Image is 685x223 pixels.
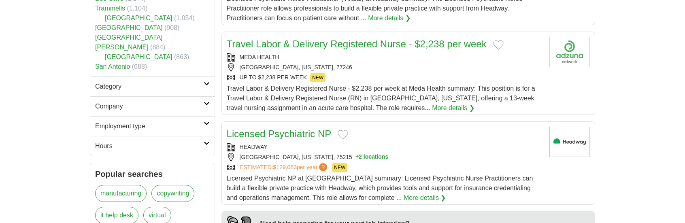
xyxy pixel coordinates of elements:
span: NEW [310,73,325,82]
h2: Category [95,82,204,91]
div: UP TO $2,238 PER WEEK [227,73,543,82]
span: Licensed Psychiatric NP at [GEOGRAPHIC_DATA] summary: Licensed Psychiatric Nurse Practitioners ca... [227,175,533,201]
a: Company [90,96,215,116]
a: More details ❯ [404,193,446,203]
span: (1,104) [127,5,148,12]
img: Headway logo [549,127,590,157]
span: (908) [164,24,179,31]
span: (1,054) [174,15,195,21]
a: copywriting [151,185,194,202]
div: MEDA HEALTH [227,53,543,62]
button: Add to favorite jobs [493,40,504,50]
a: Hours [90,136,215,156]
a: ESTIMATED:$129,083per year? [240,163,329,172]
span: $129,083 [273,164,297,170]
h2: Hours [95,141,204,151]
button: Add to favorite jobs [338,130,348,140]
a: Category [90,76,215,96]
h2: Popular searches [95,168,210,180]
div: [GEOGRAPHIC_DATA], [US_STATE], 77246 [227,63,543,72]
a: More details ❯ [432,103,474,113]
span: NEW [332,163,347,172]
a: Employment type [90,116,215,136]
a: manufacturing [95,185,147,202]
a: [GEOGRAPHIC_DATA] [95,24,163,31]
a: Travel Labor & Delivery Registered Nurse - $2,238 per week [227,38,487,49]
a: San Antonio [95,63,130,70]
a: Trammells [95,5,125,12]
a: More details ❯ [368,13,411,23]
div: [GEOGRAPHIC_DATA], [US_STATE], 75215 [227,153,543,161]
span: (884) [150,44,165,51]
a: [GEOGRAPHIC_DATA][PERSON_NAME] [95,34,163,51]
span: (688) [132,63,147,70]
img: Company logo [549,37,590,67]
span: + [355,153,359,161]
span: (863) [174,53,189,60]
h2: Company [95,102,204,111]
span: ? [319,163,327,171]
h2: Employment type [95,121,204,131]
span: Travel Labor & Delivery Registered Nurse - $2,238 per week at Meda Health summary: This position ... [227,85,535,111]
a: Licensed Psychiatric NP [227,128,332,139]
a: HEADWAY [240,144,268,150]
a: [GEOGRAPHIC_DATA] [105,53,172,60]
button: +2 locations [355,153,388,161]
a: [GEOGRAPHIC_DATA] [105,15,172,21]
